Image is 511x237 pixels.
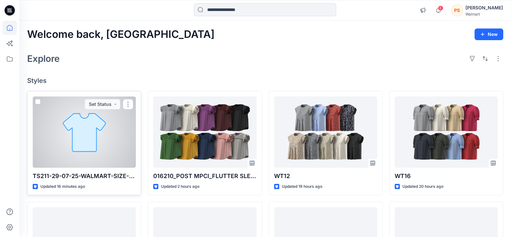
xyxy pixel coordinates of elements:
h2: Welcome back, [GEOGRAPHIC_DATA] [27,28,215,40]
a: WT12 [274,96,377,168]
h4: Styles [27,77,503,85]
a: 016210_POST MPCI_FLUTTER SLEEVE BLOUSE [153,96,256,168]
button: New [474,28,503,40]
div: Walmart [465,12,503,17]
p: Updated 16 minutes ago [40,183,85,190]
p: WT16 [395,172,498,181]
div: [PERSON_NAME] [465,4,503,12]
p: Updated 2 hours ago [161,183,199,190]
p: TS211-29-07-25-WALMART-SIZE-1X apload [33,172,136,181]
span: 6 [438,6,443,11]
a: WT16 [395,96,498,168]
p: Updated 20 hours ago [402,183,443,190]
div: PS [451,5,463,16]
p: Updated 19 hours ago [282,183,322,190]
h2: Explore [27,53,60,64]
p: 016210_POST MPCI_FLUTTER SLEEVE BLOUSE [153,172,256,181]
p: WT12 [274,172,377,181]
a: TS211-29-07-25-WALMART-SIZE-1X apload [33,96,136,168]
